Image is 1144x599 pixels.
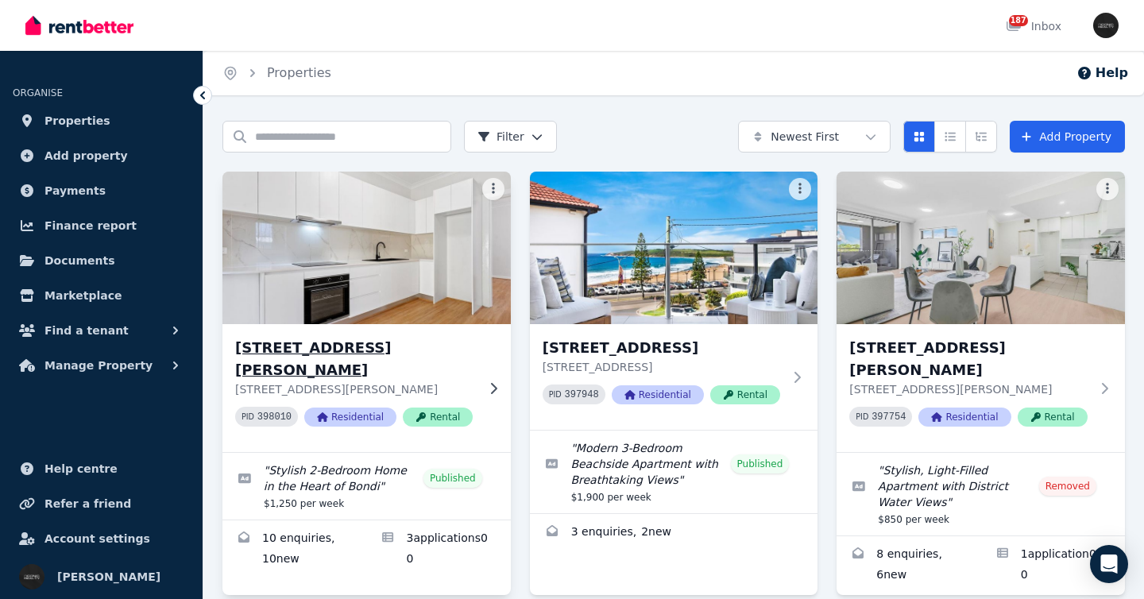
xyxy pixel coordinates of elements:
[44,494,131,513] span: Refer a friend
[1076,64,1128,83] button: Help
[1090,545,1128,583] div: Open Intercom Messenger
[1093,13,1119,38] img: Tim Troy
[242,412,254,421] small: PID
[44,356,153,375] span: Manage Property
[44,111,110,130] span: Properties
[710,385,780,404] span: Rental
[44,146,128,165] span: Add property
[403,408,473,427] span: Rental
[44,216,137,235] span: Finance report
[965,121,997,153] button: Expanded list view
[837,453,1125,535] a: Edit listing: Stylish, Light-Filled Apartment with District Water Views
[837,172,1125,324] img: 610/26-32 Marsh St, Wolli Creek
[257,412,292,423] code: 398010
[13,245,190,276] a: Documents
[203,51,350,95] nav: Breadcrumb
[934,121,966,153] button: Compact list view
[530,514,818,552] a: Enquiries for 1/2 Severn St, Maroubra
[366,520,510,579] a: Applications for 12 Griffith Ave, North Bondi
[837,536,980,595] a: Enquiries for 610/26-32 Marsh St, Wolli Creek
[1096,178,1119,200] button: More options
[222,453,511,520] a: Edit listing: Stylish 2-Bedroom Home in the Heart of Bondi
[304,408,396,427] span: Residential
[235,381,476,397] p: [STREET_ADDRESS][PERSON_NAME]
[19,564,44,589] img: Tim Troy
[13,140,190,172] a: Add property
[872,412,906,423] code: 397754
[13,453,190,485] a: Help centre
[849,337,1090,381] h3: [STREET_ADDRESS][PERSON_NAME]
[612,385,704,404] span: Residential
[543,337,783,359] h3: [STREET_ADDRESS]
[13,210,190,242] a: Finance report
[44,529,150,548] span: Account settings
[13,523,190,555] a: Account settings
[530,172,818,324] img: 1/2 Severn St, Maroubra
[903,121,935,153] button: Card view
[13,175,190,207] a: Payments
[477,129,524,145] span: Filter
[918,408,1011,427] span: Residential
[13,87,63,99] span: ORGANISE
[543,359,783,375] p: [STREET_ADDRESS]
[44,459,118,478] span: Help centre
[981,536,1125,595] a: Applications for 610/26-32 Marsh St, Wolli Creek
[856,412,868,421] small: PID
[222,172,511,452] a: 12 Griffith Ave, North Bondi[STREET_ADDRESS][PERSON_NAME][STREET_ADDRESS][PERSON_NAME]PID 398010R...
[44,286,122,305] span: Marketplace
[1009,15,1028,26] span: 187
[482,178,504,200] button: More options
[13,315,190,346] button: Find a tenant
[44,181,106,200] span: Payments
[13,488,190,520] a: Refer a friend
[13,280,190,311] a: Marketplace
[57,567,160,586] span: [PERSON_NAME]
[25,14,133,37] img: RentBetter
[1006,18,1061,34] div: Inbox
[837,172,1125,452] a: 610/26-32 Marsh St, Wolli Creek[STREET_ADDRESS][PERSON_NAME][STREET_ADDRESS][PERSON_NAME]PID 3977...
[565,389,599,400] code: 397948
[235,337,476,381] h3: [STREET_ADDRESS][PERSON_NAME]
[464,121,557,153] button: Filter
[530,431,818,513] a: Edit listing: Modern 3-Bedroom Beachside Apartment with Breathtaking Views
[738,121,891,153] button: Newest First
[789,178,811,200] button: More options
[1018,408,1088,427] span: Rental
[215,168,518,328] img: 12 Griffith Ave, North Bondi
[13,350,190,381] button: Manage Property
[44,251,115,270] span: Documents
[222,520,366,579] a: Enquiries for 12 Griffith Ave, North Bondi
[267,65,331,80] a: Properties
[549,390,562,399] small: PID
[13,105,190,137] a: Properties
[1010,121,1125,153] a: Add Property
[530,172,818,430] a: 1/2 Severn St, Maroubra[STREET_ADDRESS][STREET_ADDRESS]PID 397948ResidentialRental
[849,381,1090,397] p: [STREET_ADDRESS][PERSON_NAME]
[771,129,839,145] span: Newest First
[903,121,997,153] div: View options
[44,321,129,340] span: Find a tenant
